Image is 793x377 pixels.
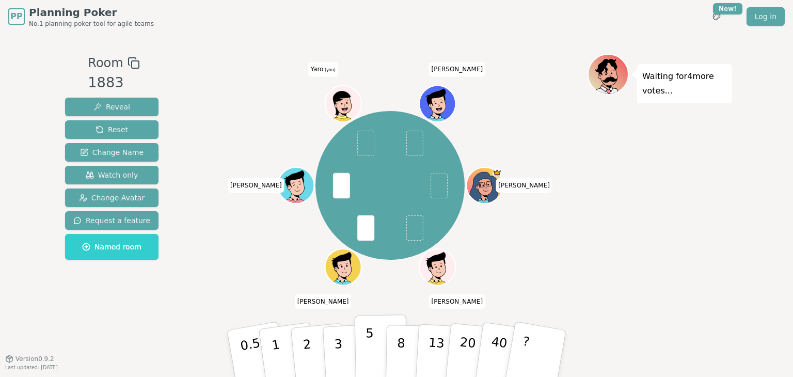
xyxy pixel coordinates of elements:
button: Change Avatar [65,189,158,207]
p: Waiting for 4 more votes... [642,69,727,98]
button: Click to change your avatar [326,87,360,121]
span: Version 0.9.2 [15,355,54,363]
div: New! [713,3,742,14]
span: Click to change your name [295,294,352,309]
button: Change Name [65,143,158,162]
button: Version0.9.2 [5,355,54,363]
span: Reset [96,124,128,135]
span: Click to change your name [496,178,552,193]
span: Request a feature [73,215,150,226]
a: Log in [747,7,785,26]
span: Named room [82,242,141,252]
span: Click to change your name [429,62,485,76]
a: PPPlanning PokerNo.1 planning poker tool for agile teams [8,5,154,28]
button: Reset [65,120,158,139]
span: (you) [323,68,336,72]
span: Nicole is the host [493,168,502,178]
span: Last updated: [DATE] [5,365,58,370]
button: Reveal [65,98,158,116]
span: Change Name [80,147,144,158]
span: Room [88,54,123,72]
span: No.1 planning poker tool for agile teams [29,20,154,28]
span: Reveal [93,102,130,112]
span: Click to change your name [228,178,284,193]
button: New! [707,7,726,26]
div: 1883 [88,72,139,93]
span: Watch only [86,170,138,180]
span: Planning Poker [29,5,154,20]
span: PP [10,10,22,23]
button: Watch only [65,166,158,184]
span: Change Avatar [79,193,145,203]
button: Named room [65,234,158,260]
span: Click to change your name [429,294,485,309]
span: Click to change your name [308,62,338,76]
button: Request a feature [65,211,158,230]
